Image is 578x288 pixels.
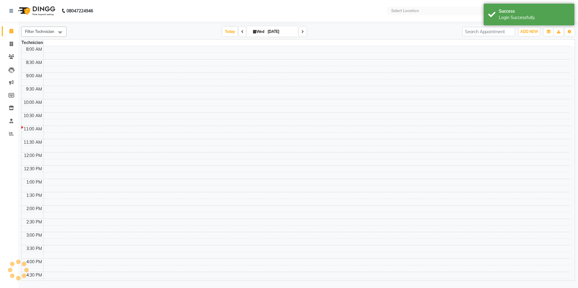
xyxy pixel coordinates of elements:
span: ADD NEW [520,29,538,34]
div: Login Successfully. [499,14,570,21]
input: 2025-09-03 [266,27,296,36]
div: 9:00 AM [25,73,43,79]
div: 3:30 PM [25,245,43,252]
img: logo [15,2,57,19]
div: 11:00 AM [22,126,43,132]
div: 1:30 PM [25,192,43,199]
div: Select Location [391,8,419,14]
div: 11:30 AM [22,139,43,146]
div: 12:30 PM [23,166,43,172]
div: 8:30 AM [25,59,43,66]
div: 10:30 AM [22,113,43,119]
div: 1:00 PM [25,179,43,185]
div: 4:00 PM [25,259,43,265]
div: 3:00 PM [25,232,43,238]
b: 08047224946 [67,2,93,19]
div: Success [499,8,570,14]
input: Search Appointment [462,27,515,36]
div: 12:00 PM [23,152,43,159]
button: ADD NEW [519,27,540,36]
div: Technician [21,40,43,46]
div: 2:30 PM [25,219,43,225]
span: Wed [252,29,266,34]
span: Filter Technician [25,29,54,34]
div: 2:00 PM [25,206,43,212]
div: 4:30 PM [25,272,43,278]
div: 8:00 AM [25,46,43,53]
div: 9:30 AM [25,86,43,92]
span: Today [222,27,238,36]
div: 10:00 AM [22,99,43,106]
